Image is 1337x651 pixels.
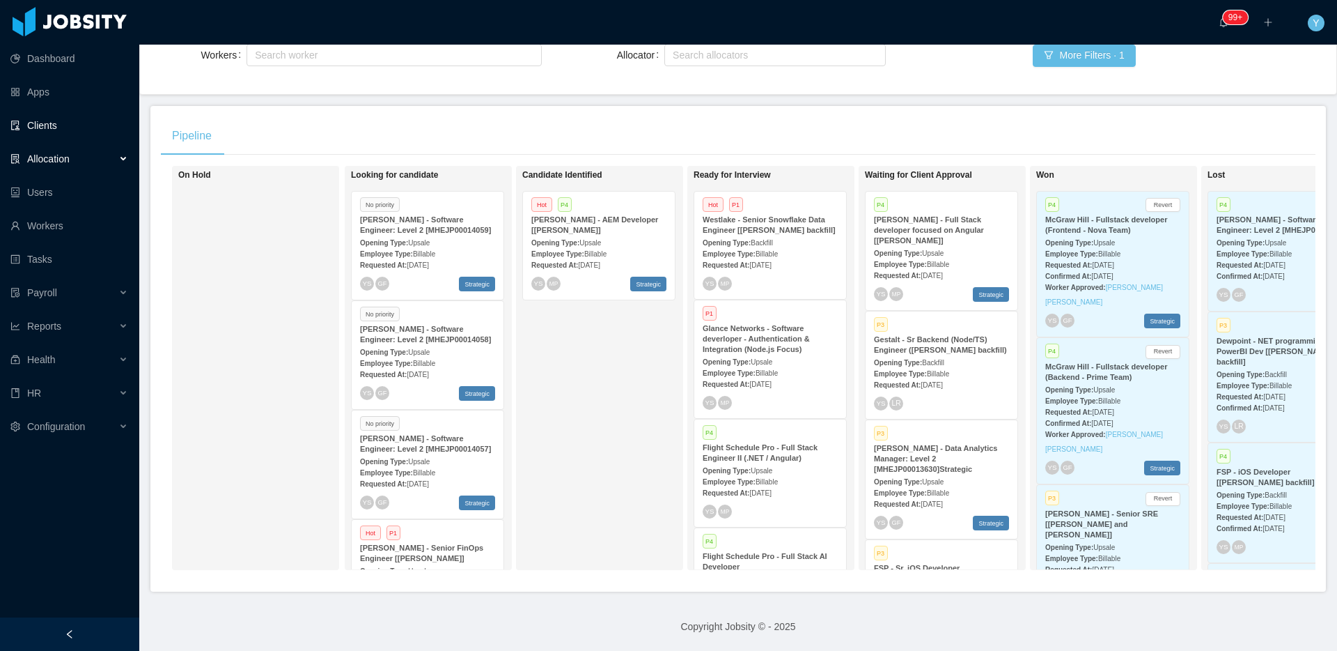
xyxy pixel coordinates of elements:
[1234,291,1243,298] span: GF
[891,399,900,407] span: LR
[413,360,435,367] span: Billable
[360,480,407,488] strong: Requested At:
[1263,261,1285,269] span: [DATE]
[360,567,408,575] strong: Opening Type:
[876,519,885,526] span: YS
[360,239,408,247] strong: Opening Type:
[1269,250,1292,258] span: Billable
[1045,284,1106,291] strong: Worker Approved:
[703,261,749,269] strong: Requested At:
[360,526,381,540] span: Hot
[922,250,944,257] span: Upsale
[1045,362,1167,381] strong: McGraw Hill - Fullstack developer (Backend - Prime Team)
[1093,544,1115,551] span: Upsale
[1045,215,1167,234] strong: McGraw Hill - Fullstack developer (Frontend - Nova Team)
[1045,420,1091,427] strong: Confirmed At:
[874,564,960,572] strong: FSP - Sr. iOS Developer
[407,480,428,488] span: [DATE]
[360,371,407,378] strong: Requested At:
[874,370,927,378] strong: Employee Type:
[1063,317,1072,324] span: GF
[874,272,921,279] strong: Requested At:
[362,498,371,506] span: YS
[360,469,413,477] strong: Employee Type:
[1092,408,1113,416] span: [DATE]
[1217,239,1265,247] strong: Opening Type:
[703,306,717,321] span: P1
[360,325,491,344] strong: [PERSON_NAME] - Software Engineer: Level 2 [MHEJP00014058]
[1313,15,1319,31] span: Y
[1045,197,1059,212] span: P4
[413,250,435,258] span: Billable
[749,489,771,497] span: [DATE]
[27,421,85,432] span: Configuration
[360,250,413,258] strong: Employee Type:
[10,78,128,106] a: icon: appstoreApps
[927,370,949,378] span: Billable
[522,170,717,181] h1: Candidate Identified
[694,170,889,181] h1: Ready for Interview
[1047,317,1056,325] span: YS
[1263,393,1285,401] span: [DATE]
[927,489,949,497] span: Billable
[201,49,247,61] label: Workers
[360,458,408,466] strong: Opening Type:
[27,287,57,298] span: Payroll
[1265,371,1287,378] span: Backfill
[139,603,1337,651] footer: Copyright Jobsity © - 2025
[1045,555,1098,562] strong: Employee Type:
[1045,397,1098,405] strong: Employee Type:
[1263,514,1285,521] span: [DATE]
[377,389,386,396] span: GF
[10,178,128,206] a: icon: robotUsers
[533,279,542,287] span: YS
[874,335,1007,354] strong: Gestalt - Sr Backend (Node/TS) Engineer ([PERSON_NAME] backfill)
[756,478,778,486] span: Billable
[721,508,729,514] span: MP
[1098,250,1120,258] span: Billable
[874,489,927,497] strong: Employee Type:
[1063,464,1072,471] span: GF
[10,154,20,164] i: icon: solution
[578,261,600,269] span: [DATE]
[749,261,771,269] span: [DATE]
[360,434,491,453] strong: [PERSON_NAME] - Software Engineer: Level 2 [MHEJP00014057]
[874,261,927,268] strong: Employee Type:
[1098,555,1120,562] span: Billable
[1047,464,1056,472] span: YS
[1045,273,1091,280] strong: Confirmed At:
[407,371,428,378] span: [DATE]
[408,239,430,247] span: Upsale
[408,567,430,575] span: Upsale
[1146,345,1180,359] button: Revert
[413,469,435,477] span: Billable
[703,425,717,440] span: P4
[531,215,658,234] strong: [PERSON_NAME] - AEM Developer [[PERSON_NAME]]
[386,526,400,540] span: P1
[408,458,430,466] span: Upsale
[531,239,579,247] strong: Opening Type:
[703,250,756,258] strong: Employee Type:
[1217,261,1263,269] strong: Requested At:
[874,317,888,332] span: P3
[1217,449,1230,464] span: P4
[351,170,546,181] h1: Looking for candidate
[921,272,942,279] span: [DATE]
[1217,250,1269,258] strong: Employee Type:
[1091,273,1113,280] span: [DATE]
[1045,566,1092,574] strong: Requested At:
[1217,318,1230,332] span: P3
[703,552,827,571] strong: Flight Schedule Pro - Full Stack AI Developer
[922,478,944,486] span: Upsale
[1045,284,1163,306] a: [PERSON_NAME] [PERSON_NAME]
[360,307,400,321] span: No priority
[459,277,495,291] span: Strategic
[255,48,520,62] div: Search worker
[1098,397,1120,405] span: Billable
[1265,491,1287,499] span: Backfill
[892,291,900,297] span: MP
[584,250,607,258] span: Billable
[921,381,942,389] span: [DATE]
[1217,503,1269,510] strong: Employee Type:
[703,381,749,388] strong: Requested At:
